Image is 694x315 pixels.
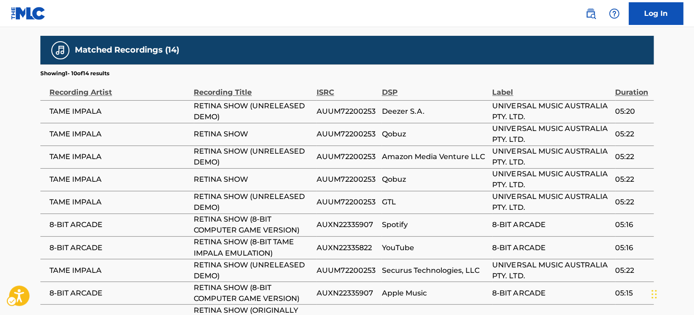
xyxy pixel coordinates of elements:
div: Chat Widget [649,271,694,315]
span: AUUM72200253 [316,197,377,208]
span: AUUM72200253 [316,174,377,185]
span: RETINA SHOW (UNRELEASED DEMO) [194,146,312,168]
div: Duration [615,78,649,98]
span: TAME IMPALA [49,129,189,140]
span: TAME IMPALA [49,106,189,117]
span: 8-BIT ARCADE [49,219,189,230]
span: Qobuz [381,129,488,140]
span: AUUM72200253 [316,106,377,117]
span: Qobuz [381,174,488,185]
span: Securus Technologies, LLC [381,265,488,276]
span: TAME IMPALA [49,151,189,162]
span: RETINA SHOW [194,129,312,140]
span: AUXN22335907 [316,287,377,298]
span: UNIVERSAL MUSIC AUSTRALIA PTY. LTD. [492,123,610,145]
span: RETINA SHOW (UNRELEASED DEMO) [194,191,312,213]
div: ISRC [316,78,377,98]
span: RETINA SHOW (8-BIT COMPUTER GAME VERSION) [194,214,312,236]
span: 05:22 [615,197,649,208]
span: YouTube [381,242,488,253]
div: Recording Title [194,78,312,98]
span: 05:20 [615,106,649,117]
span: AUUM72200253 [316,151,377,162]
span: 05:22 [615,174,649,185]
span: 8-BIT ARCADE [492,287,610,298]
img: MLC Logo [11,7,46,20]
span: 8-BIT ARCADE [492,219,610,230]
span: AUUM72200253 [316,265,377,276]
span: UNIVERSAL MUSIC AUSTRALIA PTY. LTD. [492,259,610,281]
span: AUXN22335822 [316,242,377,253]
span: Apple Music [381,287,488,298]
span: RETINA SHOW (UNRELEASED DEMO) [194,101,312,122]
div: Label [492,78,610,98]
span: RETINA SHOW (8-BIT TAME IMPALA EMULATION) [194,237,312,258]
img: search [585,8,596,19]
span: 8-BIT ARCADE [49,242,189,253]
iframe: Hubspot Iframe [649,271,694,315]
span: 05:16 [615,219,649,230]
div: DSP [381,78,488,98]
span: 05:22 [615,151,649,162]
span: 05:15 [615,287,649,298]
h5: Matched Recordings (14) [75,45,179,55]
div: Drag [651,281,657,308]
span: GTL [381,197,488,208]
span: UNIVERSAL MUSIC AUSTRALIA PTY. LTD. [492,101,610,122]
span: 05:16 [615,242,649,253]
span: TAME IMPALA [49,174,189,185]
p: Showing 1 - 10 of 14 results [40,69,109,78]
img: Matched Recordings [55,45,66,56]
span: 05:22 [615,265,649,276]
span: Deezer S.A. [381,106,488,117]
span: TAME IMPALA [49,197,189,208]
img: help [609,8,620,19]
span: AUXN22335907 [316,219,377,230]
span: RETINA SHOW (UNRELEASED DEMO) [194,259,312,281]
span: TAME IMPALA [49,265,189,276]
span: UNIVERSAL MUSIC AUSTRALIA PTY. LTD. [492,191,610,213]
span: 05:22 [615,129,649,140]
span: Amazon Media Venture LLC [381,151,488,162]
span: 8-BIT ARCADE [49,287,189,298]
span: 8-BIT ARCADE [492,242,610,253]
span: RETINA SHOW (8-BIT COMPUTER GAME VERSION) [194,282,312,304]
span: Spotify [381,219,488,230]
a: Log In [629,2,683,25]
div: Recording Artist [49,78,189,98]
span: UNIVERSAL MUSIC AUSTRALIA PTY. LTD. [492,169,610,190]
span: UNIVERSAL MUSIC AUSTRALIA PTY. LTD. [492,146,610,168]
span: RETINA SHOW [194,174,312,185]
span: AUUM72200253 [316,129,377,140]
